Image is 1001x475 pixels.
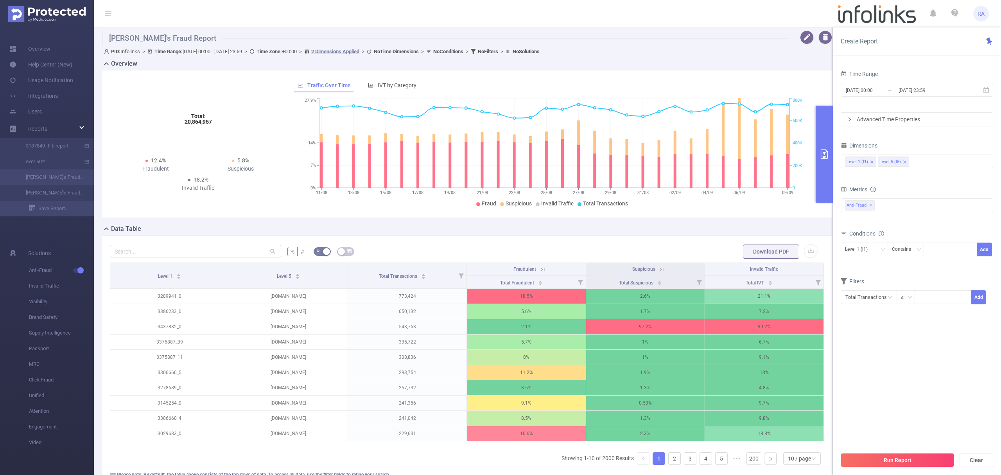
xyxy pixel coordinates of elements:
h2: Overview [111,59,137,68]
tspan: 29/08 [605,190,616,195]
span: 18.2% [194,176,208,183]
span: Brand Safety [29,309,94,325]
span: Total Fraudulent [500,280,535,286]
span: Total Transactions [379,273,418,279]
p: 8% [467,350,585,365]
a: Users [9,104,42,119]
div: Invalid Traffic [156,184,241,192]
div: Sort [657,279,662,284]
i: icon: caret-up [296,273,300,275]
li: Level 1 (l1) [845,157,876,167]
i: icon: caret-up [422,273,426,275]
span: Dimensions [841,142,877,149]
p: 773,424 [348,289,466,304]
p: 3.5% [467,380,585,395]
tspan: 23/08 [508,190,520,195]
tspan: 0% [310,185,316,191]
p: 3306660_5 [110,365,229,380]
p: [DOMAIN_NAME] [229,411,348,426]
p: 3289941_0 [110,289,229,304]
h2: Data Table [111,224,141,234]
i: icon: caret-up [768,279,773,282]
a: over 60% [16,154,84,169]
div: Level 5 (l5) [879,157,901,167]
i: icon: caret-up [657,279,662,282]
b: No Conditions [433,49,463,54]
p: [DOMAIN_NAME] [229,350,348,365]
p: 6.7% [705,335,823,349]
li: 200 [746,452,761,465]
span: Conditions [849,230,884,237]
i: icon: down [811,456,816,462]
span: Click Fraud [29,372,94,388]
li: 1 [653,452,665,465]
p: [DOMAIN_NAME] [229,396,348,410]
div: Sort [295,273,300,277]
div: Sort [768,279,773,284]
tspan: 13/08 [348,190,359,195]
p: 5.6% [467,304,585,319]
i: icon: line-chart [298,83,303,88]
li: Level 5 (l5) [878,157,909,167]
p: 257,732 [348,380,466,395]
span: IVT by Category [378,82,416,88]
p: 3386233_0 [110,304,229,319]
span: Visibility [29,294,94,309]
span: Unified [29,388,94,403]
a: Help Center (New) [9,57,72,72]
b: Time Zone: [257,49,282,54]
span: Create Report [841,38,878,45]
span: Suspicious [506,200,532,207]
span: Time Range [841,71,878,77]
span: Traffic Over Time [307,82,351,88]
i: icon: bar-chart [368,83,373,88]
span: > [463,49,471,54]
p: 241,356 [348,396,466,410]
span: > [359,49,367,54]
tspan: 06/09 [734,190,745,195]
li: Showing 1-10 of 2000 Results [561,452,634,465]
li: 4 [700,452,712,465]
span: Metrics [841,186,867,193]
p: 543,763 [348,319,466,334]
tspan: 04/09 [701,190,712,195]
div: Level 1 (l1) [845,243,873,256]
p: 3437882_0 [110,319,229,334]
p: 3029683_0 [110,426,229,441]
a: 200 [747,453,761,464]
i: icon: close [903,160,907,165]
p: 4.8% [705,380,823,395]
div: Sort [176,273,181,277]
p: 9.1% [467,396,585,410]
p: 308,836 [348,350,466,365]
p: 5.7% [467,335,585,349]
p: 11.2% [467,365,585,380]
a: Reports [28,121,47,137]
p: 8.5% [467,411,585,426]
span: Total Transactions [583,200,628,207]
i: icon: info-circle [870,187,876,192]
div: Contains [892,243,917,256]
p: [DOMAIN_NAME] [229,319,348,334]
span: # [301,248,304,255]
p: 241,042 [348,411,466,426]
li: 3 [684,452,696,465]
i: icon: caret-down [422,276,426,278]
tspan: 800K [793,98,802,103]
div: ≥ [901,291,909,304]
p: 0.53% [586,396,705,410]
tspan: 19/08 [444,190,456,195]
i: icon: caret-down [657,282,662,284]
tspan: 200K [793,163,802,168]
tspan: 09/09 [782,190,793,195]
p: 9.8% [705,411,823,426]
p: 97.2% [586,319,705,334]
p: 1.7% [586,304,705,319]
span: Suspicious [632,266,655,272]
tspan: 15/08 [380,190,391,195]
button: Run Report [841,453,954,467]
span: ••• [731,452,743,465]
span: RA [978,6,985,22]
p: 9.7% [705,396,823,410]
span: Invalid Traffic [750,266,778,272]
